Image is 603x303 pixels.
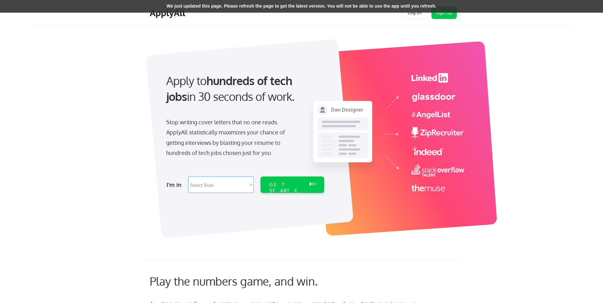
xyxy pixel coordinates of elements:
[431,6,457,19] button: Sign Up
[269,182,303,200] div: GET STARTED
[166,73,295,103] strong: hundreds of tech jobs
[166,73,322,105] div: Apply to in 30 seconds of work.
[150,274,346,288] div: Play the numbers game, and win.
[166,117,296,158] div: Stop writing cover letters that no one reads. ApplyAll statistically maximizes your chance of get...
[402,6,427,19] button: Log In
[166,180,184,190] div: I'm in
[150,8,187,18] div: ApplyAll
